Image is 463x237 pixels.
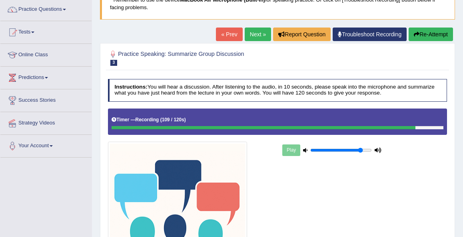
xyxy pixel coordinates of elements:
[0,112,92,132] a: Strategy Videos
[184,117,186,122] b: )
[162,117,184,122] b: 109 / 120s
[136,117,159,122] b: Recording
[245,28,271,41] a: Next »
[108,79,447,102] h4: You will hear a discussion. After listening to the audio, in 10 seconds, please speak into the mi...
[112,117,186,122] h5: Timer —
[160,117,162,122] b: (
[0,21,92,41] a: Tests
[333,28,407,41] a: Troubleshoot Recording
[409,28,453,41] button: Re-Attempt
[273,28,331,41] button: Report Question
[216,28,242,41] a: « Prev
[0,89,92,109] a: Success Stories
[0,44,92,64] a: Online Class
[114,84,147,90] b: Instructions:
[110,60,118,66] span: 3
[0,135,92,155] a: Your Account
[0,67,92,87] a: Predictions
[108,49,318,66] h2: Practice Speaking: Summarize Group Discussion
